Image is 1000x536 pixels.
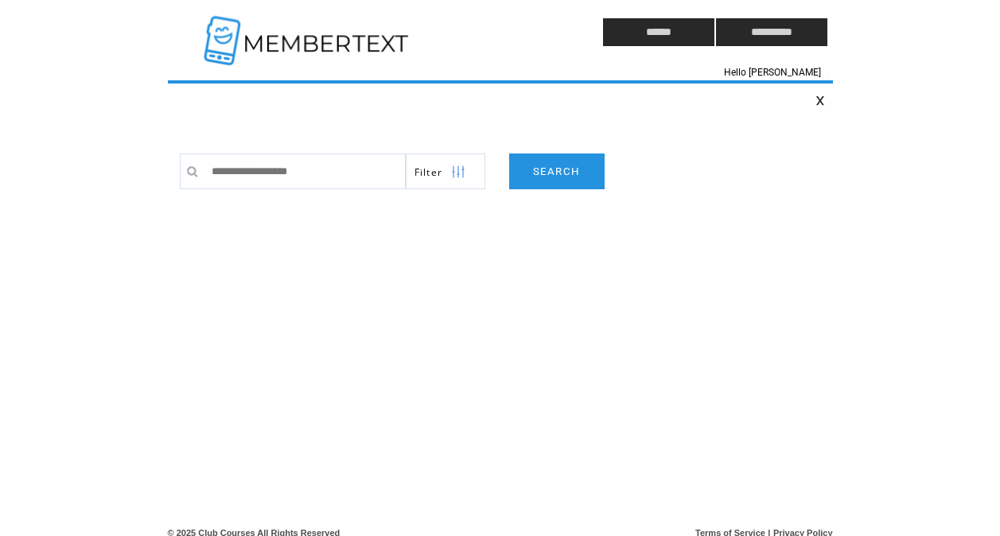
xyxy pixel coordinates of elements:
[414,165,443,179] span: Show filters
[451,154,465,190] img: filters.png
[724,67,821,78] span: Hello [PERSON_NAME]
[406,153,485,189] a: Filter
[509,153,605,189] a: SEARCH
